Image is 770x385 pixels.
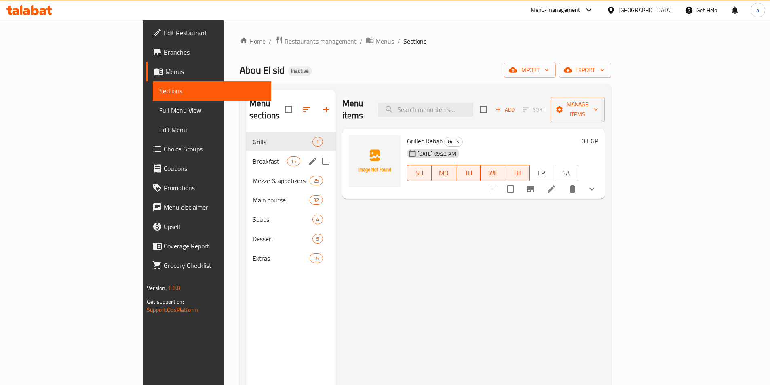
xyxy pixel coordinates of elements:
[164,261,265,270] span: Grocery Checklist
[146,178,271,198] a: Promotions
[253,176,310,185] span: Mezze & appetizers
[313,216,322,223] span: 4
[146,62,271,81] a: Menus
[378,103,473,117] input: search
[280,101,297,118] span: Select all sections
[511,65,549,75] span: import
[313,235,322,243] span: 5
[165,67,265,76] span: Menus
[164,202,265,212] span: Menu disclaimer
[146,236,271,256] a: Coverage Report
[153,81,271,101] a: Sections
[587,184,597,194] svg: Show Choices
[403,36,426,46] span: Sections
[312,137,323,147] div: items
[240,36,611,46] nav: breadcrumb
[246,132,336,151] div: Grills1
[310,255,322,262] span: 15
[494,105,516,114] span: Add
[310,195,323,205] div: items
[316,100,336,119] button: Add section
[164,47,265,57] span: Branches
[756,6,759,15] span: a
[484,167,502,179] span: WE
[246,210,336,229] div: Soups4
[531,5,580,15] div: Menu-management
[246,229,336,248] div: Dessert5
[618,6,672,15] div: [GEOGRAPHIC_DATA]
[153,120,271,139] a: Edit Menu
[153,101,271,120] a: Full Menu View
[360,36,363,46] li: /
[253,215,313,224] span: Soups
[287,158,300,165] span: 15
[285,36,357,46] span: Restaurants management
[342,97,368,122] h2: Menu items
[557,99,598,120] span: Manage items
[411,167,428,179] span: SU
[146,198,271,217] a: Menu disclaimer
[310,176,323,185] div: items
[146,139,271,159] a: Choice Groups
[366,36,394,46] a: Menus
[518,103,551,116] span: Select section first
[376,36,394,46] span: Menus
[505,165,530,181] button: TH
[444,137,463,147] div: Grills
[246,151,336,171] div: Breakfast15edit
[159,86,265,96] span: Sections
[146,159,271,178] a: Coupons
[529,165,554,181] button: FR
[483,179,502,199] button: sort-choices
[146,256,271,275] a: Grocery Checklist
[565,65,605,75] span: export
[456,165,481,181] button: TU
[253,156,287,166] span: Breakfast
[504,63,556,78] button: import
[414,150,459,158] span: [DATE] 09:22 AM
[253,234,313,244] div: Dessert
[246,190,336,210] div: Main course32
[275,36,357,46] a: Restaurants management
[310,253,323,263] div: items
[310,177,322,185] span: 25
[533,167,551,179] span: FR
[164,164,265,173] span: Coupons
[582,179,601,199] button: show more
[164,28,265,38] span: Edit Restaurant
[253,137,313,147] span: Grills
[146,217,271,236] a: Upsell
[554,165,578,181] button: SA
[164,222,265,231] span: Upsell
[475,101,492,118] span: Select section
[312,215,323,224] div: items
[146,23,271,42] a: Edit Restaurant
[445,137,462,146] span: Grills
[312,234,323,244] div: items
[521,179,540,199] button: Branch-specific-item
[253,195,310,205] span: Main course
[563,179,582,199] button: delete
[147,297,184,307] span: Get support on:
[432,165,456,181] button: MO
[146,42,271,62] a: Branches
[407,165,432,181] button: SU
[435,167,453,179] span: MO
[240,61,285,79] span: Abou El sid
[246,248,336,268] div: Extras15
[253,253,310,263] div: Extras
[502,181,519,198] span: Select to update
[460,167,478,179] span: TU
[164,183,265,193] span: Promotions
[310,196,322,204] span: 32
[297,100,316,119] span: Sort sections
[546,184,556,194] a: Edit menu item
[159,125,265,135] span: Edit Menu
[288,66,312,76] div: Inactive
[168,283,180,293] span: 1.0.0
[349,135,401,187] img: Grilled Kebab
[287,156,300,166] div: items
